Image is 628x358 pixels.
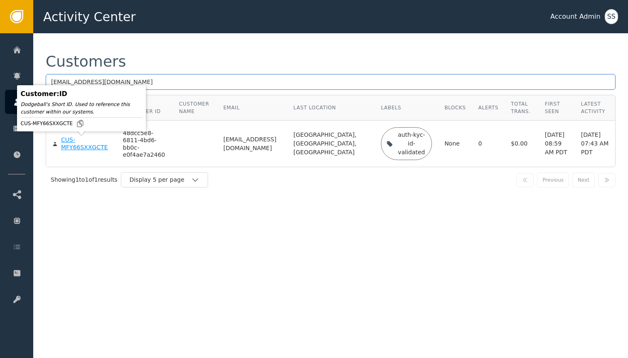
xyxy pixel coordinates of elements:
td: $0.00 [505,121,539,167]
div: Labels [381,104,432,111]
button: SS [605,9,618,24]
div: Total Trans. [511,100,532,115]
div: 48dcc5e8-6811-4bd6-bb0c-e0f4ae7a2460 [123,130,167,159]
td: [DATE] 08:59 AM PDT [539,121,575,167]
div: Customer Name [179,100,211,115]
td: [EMAIL_ADDRESS][DOMAIN_NAME] [217,121,287,167]
div: None [444,139,466,148]
div: CUS-MFY66SXXGCTE [21,119,142,128]
td: 0 [472,121,505,167]
div: Last Location [294,104,369,111]
div: Dodgeball's Short ID. Used to reference this customer within our systems. [21,101,142,116]
div: First Seen [545,100,569,115]
div: Customer : ID [21,89,142,99]
div: CUS-MFY66SXXGCTE [61,136,110,151]
div: Showing 1 to 1 of 1 results [51,175,118,184]
div: Latest Activity [581,100,609,115]
input: Search by name, email, or ID [46,74,616,90]
div: Email [223,104,281,111]
span: Activity Center [43,7,136,26]
button: Display 5 per page [121,172,208,188]
td: [DATE] 07:43 AM PDT [575,121,615,167]
div: Blocks [444,104,466,111]
div: Alerts [478,104,499,111]
td: [GEOGRAPHIC_DATA], [GEOGRAPHIC_DATA], [GEOGRAPHIC_DATA] [287,121,375,167]
div: Customers [46,54,126,69]
div: Display 5 per page [130,175,191,184]
div: auth-kyc-id-validated [396,131,427,157]
div: Account Admin [550,12,601,22]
